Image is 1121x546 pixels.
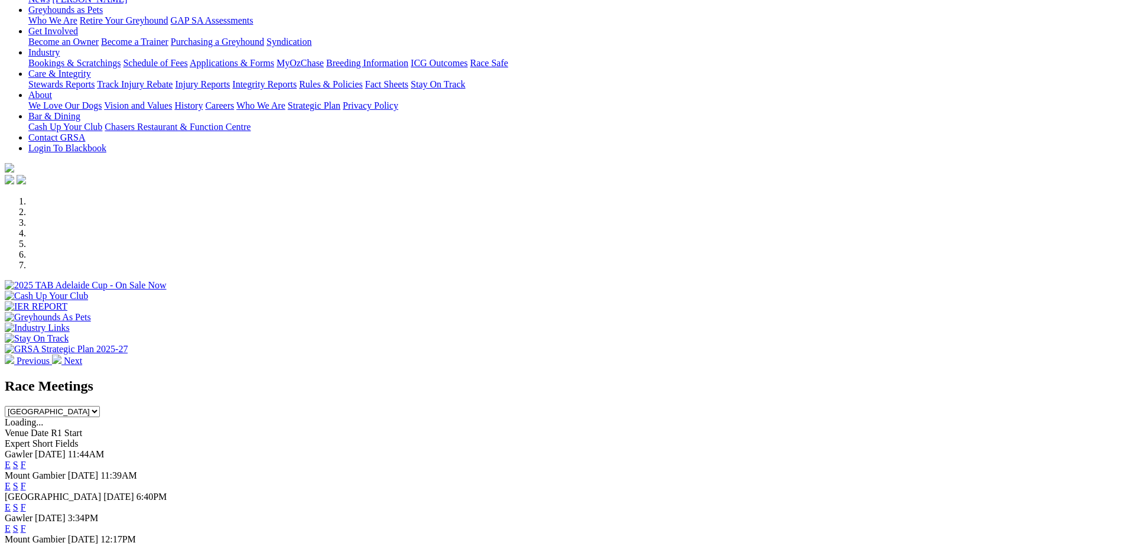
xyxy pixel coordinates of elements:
[35,513,66,523] span: [DATE]
[28,79,95,89] a: Stewards Reports
[365,79,408,89] a: Fact Sheets
[5,323,70,333] img: Industry Links
[236,100,285,110] a: Who We Are
[105,122,251,132] a: Chasers Restaurant & Function Centre
[51,428,82,438] span: R1 Start
[52,356,82,366] a: Next
[232,79,297,89] a: Integrity Reports
[326,58,408,68] a: Breeding Information
[28,100,1116,111] div: About
[28,132,85,142] a: Contact GRSA
[171,15,254,25] a: GAP SA Assessments
[175,79,230,89] a: Injury Reports
[28,37,99,47] a: Become an Owner
[5,378,1116,394] h2: Race Meetings
[470,58,508,68] a: Race Safe
[33,438,53,448] span: Short
[5,333,69,344] img: Stay On Track
[5,534,66,544] span: Mount Gambier
[5,492,101,502] span: [GEOGRAPHIC_DATA]
[28,90,52,100] a: About
[35,449,66,459] span: [DATE]
[21,460,26,470] a: F
[68,534,99,544] span: [DATE]
[13,502,18,512] a: S
[21,502,26,512] a: F
[343,100,398,110] a: Privacy Policy
[28,111,80,121] a: Bar & Dining
[68,513,99,523] span: 3:34PM
[5,301,67,312] img: IER REPORT
[5,356,52,366] a: Previous
[28,122,102,132] a: Cash Up Your Club
[5,280,167,291] img: 2025 TAB Adelaide Cup - On Sale Now
[28,79,1116,90] div: Care & Integrity
[28,143,106,153] a: Login To Blackbook
[5,291,88,301] img: Cash Up Your Club
[137,492,167,502] span: 6:40PM
[64,356,82,366] span: Next
[28,47,60,57] a: Industry
[13,524,18,534] a: S
[21,524,26,534] a: F
[55,438,78,448] span: Fields
[5,175,14,184] img: facebook.svg
[5,428,28,438] span: Venue
[288,100,340,110] a: Strategic Plan
[28,26,78,36] a: Get Involved
[52,355,61,364] img: chevron-right-pager-white.svg
[171,37,264,47] a: Purchasing a Greyhound
[5,163,14,173] img: logo-grsa-white.png
[190,58,274,68] a: Applications & Forms
[267,37,311,47] a: Syndication
[205,100,234,110] a: Careers
[17,356,50,366] span: Previous
[28,15,77,25] a: Who We Are
[28,15,1116,26] div: Greyhounds as Pets
[5,344,128,355] img: GRSA Strategic Plan 2025-27
[174,100,203,110] a: History
[28,100,102,110] a: We Love Our Dogs
[5,417,43,427] span: Loading...
[13,481,18,491] a: S
[100,534,136,544] span: 12:17PM
[28,58,1116,69] div: Industry
[5,481,11,491] a: E
[5,524,11,534] a: E
[68,470,99,480] span: [DATE]
[28,69,91,79] a: Care & Integrity
[31,428,48,438] span: Date
[103,492,134,502] span: [DATE]
[68,449,105,459] span: 11:44AM
[299,79,363,89] a: Rules & Policies
[17,175,26,184] img: twitter.svg
[5,449,33,459] span: Gawler
[5,460,11,470] a: E
[5,470,66,480] span: Mount Gambier
[28,5,103,15] a: Greyhounds as Pets
[5,502,11,512] a: E
[100,470,137,480] span: 11:39AM
[411,58,467,68] a: ICG Outcomes
[97,79,173,89] a: Track Injury Rebate
[101,37,168,47] a: Become a Trainer
[5,312,91,323] img: Greyhounds As Pets
[5,438,30,448] span: Expert
[123,58,187,68] a: Schedule of Fees
[21,481,26,491] a: F
[104,100,172,110] a: Vision and Values
[80,15,168,25] a: Retire Your Greyhound
[5,513,33,523] span: Gawler
[5,355,14,364] img: chevron-left-pager-white.svg
[28,122,1116,132] div: Bar & Dining
[13,460,18,470] a: S
[28,58,121,68] a: Bookings & Scratchings
[411,79,465,89] a: Stay On Track
[28,37,1116,47] div: Get Involved
[277,58,324,68] a: MyOzChase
